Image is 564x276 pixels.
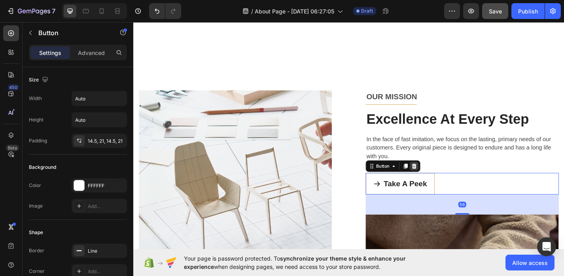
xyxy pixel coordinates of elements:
span: / [251,7,253,15]
div: Undo/Redo [149,3,181,19]
button: Save [482,3,508,19]
button: 7 [3,3,59,19]
div: Add... [88,203,125,210]
div: 56 [358,199,367,206]
div: Beta [6,145,19,151]
iframe: Design area [133,21,564,250]
p: Settings [39,49,61,57]
div: Height [29,116,44,123]
span: Save [489,8,502,15]
p: Excellence At Every Step [257,100,468,118]
p: Advanced [78,49,105,57]
span: About Page - [DATE] 06:27:05 [255,7,334,15]
div: Corner [29,268,45,275]
div: Padding [29,137,47,144]
div: Color [29,182,41,189]
button: Publish [511,3,545,19]
div: Size [29,75,50,85]
div: 450 [8,84,19,91]
p: Button [38,28,106,38]
span: synchronize your theme style & enhance your experience [184,255,406,270]
div: Shape [29,229,43,236]
p: OUR MISSION [257,78,468,90]
div: 14.5, 21, 14.5, 21 [88,138,125,145]
span: Draft [361,8,373,15]
input: Auto [72,113,127,127]
div: Width [29,95,42,102]
button: Allow access [505,255,555,270]
input: Auto [72,91,127,106]
div: Image [29,202,43,210]
div: Open Intercom Messenger [537,237,556,256]
div: Border [29,247,44,254]
a: Take A Peek [256,168,332,192]
span: Your page is password protected. To when designing pages, we need access to your store password. [184,254,437,271]
div: Background [29,164,56,171]
span: Allow access [512,259,548,267]
div: Button [266,157,284,164]
div: Line [88,248,125,255]
p: 7 [52,6,55,16]
div: Add... [88,268,125,275]
div: Publish [518,7,538,15]
div: FFFFFF [88,182,125,189]
div: Take A Peek [276,173,324,186]
p: In the face of fast imitation, we focus on the lasting, primary needs of our customers. Every ori... [257,126,468,154]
